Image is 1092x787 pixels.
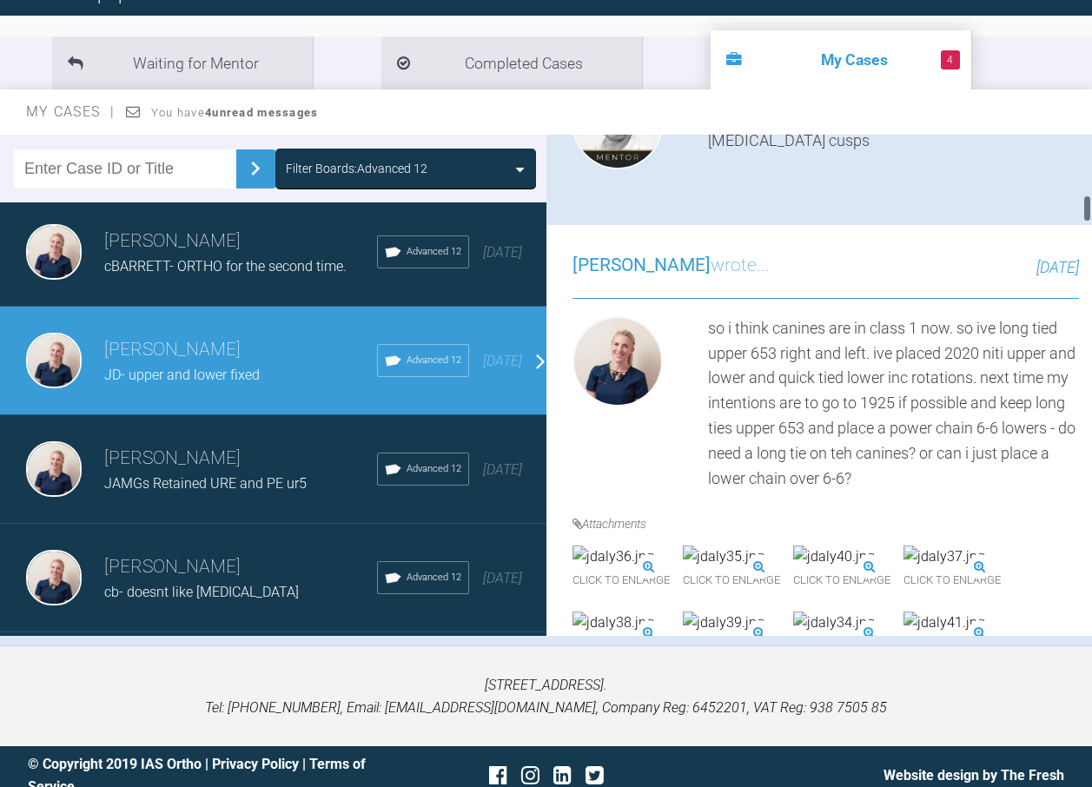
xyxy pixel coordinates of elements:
span: Advanced 12 [407,570,461,585]
img: jdaly37.jpg [903,546,985,568]
span: Advanced 12 [407,353,461,368]
img: Olivia Nixon [26,550,82,605]
li: My Cases [711,30,971,89]
span: [DATE] [483,244,522,261]
span: Click to enlarge [903,567,1001,594]
a: Privacy Policy [212,756,299,772]
span: Click to enlarge [793,634,890,661]
span: Click to enlarge [683,634,780,661]
h3: [PERSON_NAME] [104,335,377,365]
h3: [PERSON_NAME] [104,552,377,582]
img: Olivia Nixon [26,441,82,497]
img: jdaly34.jpg [793,612,875,634]
span: [DATE] [483,570,522,586]
span: [PERSON_NAME] [572,255,711,275]
span: [DATE] [483,353,522,369]
span: You have [151,106,319,119]
span: Advanced 12 [407,461,461,477]
div: so i think canines are in class 1 now. so ive long tied upper 653 right and left. ive placed 2020... [708,316,1080,492]
li: Waiting for Mentor [52,36,313,89]
img: jdaly41.jpg [903,612,985,634]
span: [DATE] [1036,258,1079,276]
span: [DATE] [483,461,522,478]
span: Advanced 12 [407,244,461,260]
li: Completed Cases [381,36,642,89]
h3: [PERSON_NAME] [104,227,377,256]
input: Enter Case ID or Title [14,149,236,188]
img: jdaly38.jpg [572,612,654,634]
h3: [PERSON_NAME] [104,444,377,473]
span: Click to enlarge [572,567,670,594]
span: 4 [941,50,960,69]
img: jdaly39.jpg [683,612,764,634]
img: Olivia Nixon [26,224,82,280]
p: [STREET_ADDRESS]. Tel: [PHONE_NUMBER], Email: [EMAIL_ADDRESS][DOMAIN_NAME], Company Reg: 6452201,... [28,674,1064,718]
span: Click to enlarge [793,567,890,594]
span: Click to enlarge [572,634,670,661]
a: Website design by The Fresh [884,767,1064,784]
span: Click to enlarge [903,634,1001,661]
img: Olivia Nixon [572,316,663,407]
img: jdaly40.jpg [793,546,875,568]
img: Olivia Nixon [26,333,82,388]
span: cBARRETT- ORTHO for the second time. [104,258,347,274]
img: jdaly36.jpg [572,546,654,568]
h4: Attachments [572,514,1080,533]
strong: 4 unread messages [205,106,318,119]
img: chevronRight.28bd32b0.svg [242,155,269,182]
h3: wrote... [572,251,770,281]
span: JAMGs Retained URE and PE ur5 [104,475,307,492]
img: jdaly35.jpg [683,546,764,568]
span: JD- upper and lower fixed [104,367,260,383]
span: Click to enlarge [683,567,780,594]
span: cb- doesnt like [MEDICAL_DATA] [104,584,299,600]
span: My Cases [26,103,116,120]
div: Filter Boards: Advanced 12 [286,159,427,178]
